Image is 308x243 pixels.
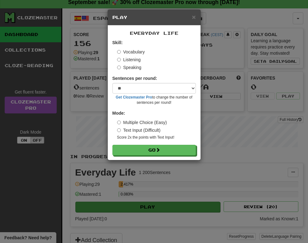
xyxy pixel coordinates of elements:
label: Text Input (Difficult) [117,127,161,133]
label: Multiple Choice (Easy) [117,119,167,126]
h5: Play [112,14,196,21]
button: Go [112,145,196,155]
input: Speaking [117,66,121,69]
strong: Mode: [112,111,125,116]
span: Everyday Life [130,30,178,36]
label: Vocabulary [117,49,145,55]
input: Vocabulary [117,50,121,54]
small: to change the number of sentences per round! [112,95,196,105]
label: Sentences per round: [112,75,157,81]
a: Get Clozemaster Pro [116,95,152,99]
small: Score 2x the points with Text Input ! [117,135,196,140]
label: Listening [117,57,141,63]
span: × [192,13,196,21]
input: Text Input (Difficult) [117,128,121,132]
strong: Skill: [112,40,123,45]
button: Close [192,14,196,20]
input: Listening [117,58,121,62]
input: Multiple Choice (Easy) [117,121,121,124]
label: Speaking [117,64,141,71]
